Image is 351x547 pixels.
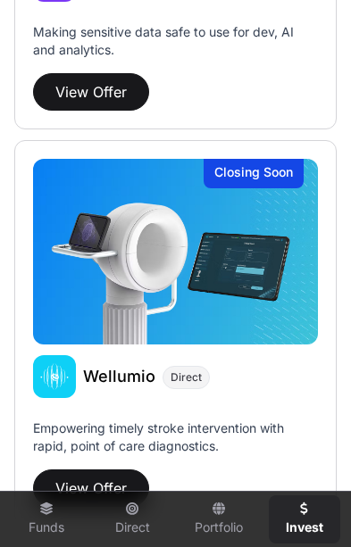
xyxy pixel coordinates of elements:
[262,461,351,547] iframe: Chat Widget
[171,370,202,385] span: Direct
[33,159,318,344] a: WellumioClosing Soon
[183,495,255,543] a: Portfolio
[33,355,76,398] img: Wellumio
[83,367,155,385] span: Wellumio
[33,159,318,344] img: Wellumio
[11,495,82,543] a: Funds
[33,469,149,507] button: View Offer
[204,159,304,188] div: Closing Soon
[33,419,318,462] p: Empowering timely stroke intervention with rapid, point of care diagnostics.
[83,366,155,387] a: Wellumio
[33,23,318,66] p: Making sensitive data safe to use for dev, AI and analytics.
[33,73,149,111] button: View Offer
[96,495,168,543] a: Direct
